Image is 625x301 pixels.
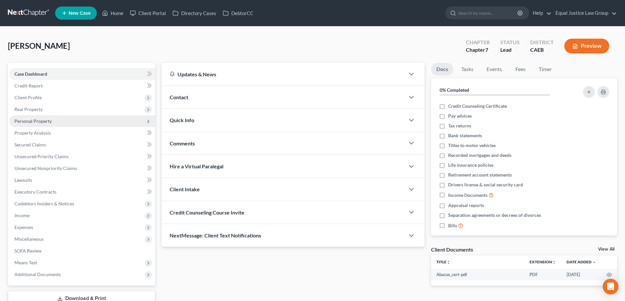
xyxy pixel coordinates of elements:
span: [PERSON_NAME] [8,41,70,50]
span: Pay advices [448,113,472,119]
a: Tasks [456,63,479,76]
span: Separation agreements or decrees of divorces [448,212,541,218]
div: Chapter [466,46,490,54]
a: Unsecured Priority Claims [9,151,155,162]
div: Open Intercom Messenger [603,279,618,294]
input: Search by name... [458,7,518,19]
a: Credit Report [9,80,155,92]
div: CAEB [530,46,554,54]
a: Date Added expand_more [567,259,596,264]
span: Credit Counseling Certificate [448,103,507,109]
a: Help [530,7,552,19]
i: expand_more [592,260,596,264]
a: View All [598,247,615,252]
a: DebtorCC [219,7,257,19]
span: Client Profile [14,95,42,100]
span: Appraisal reports [448,202,484,209]
a: Titleunfold_more [436,259,450,264]
a: Fees [510,63,531,76]
span: Additional Documents [14,272,61,277]
span: Life insurance policies [448,162,493,168]
span: Client Intake [170,186,200,192]
span: Property Analysis [14,130,51,136]
button: Preview [564,39,609,53]
span: Executory Contracts [14,189,56,195]
span: Unsecured Priority Claims [14,154,69,159]
a: Home [99,7,127,19]
td: Abacus_cert-pdf [431,269,524,280]
div: District [530,39,554,46]
span: Tax returns [448,122,471,129]
span: Secured Claims [14,142,46,147]
span: Comments [170,140,195,146]
span: Credit Report [14,83,43,88]
span: 7 [485,47,488,53]
div: Updates & News [170,71,397,78]
span: Contact [170,94,188,100]
span: Recorded mortgages and deeds [448,152,511,159]
span: Personal Property [14,118,52,124]
span: Case Dashboard [14,71,47,77]
i: unfold_more [552,260,556,264]
a: Unsecured Nonpriority Claims [9,162,155,174]
a: Docs [431,63,453,76]
span: Miscellaneous [14,236,44,242]
span: Titles to motor vehicles [448,142,496,149]
span: Bills [448,222,457,229]
span: Unsecured Nonpriority Claims [14,165,77,171]
a: Secured Claims [9,139,155,151]
div: Lead [500,46,520,54]
span: Hire a Virtual Paralegal [170,163,223,169]
span: New Case [69,11,91,16]
a: Equal Justice Law Group [552,7,617,19]
span: Means Test [14,260,37,265]
a: Case Dashboard [9,68,155,80]
i: unfold_more [447,260,450,264]
span: Retirement account statements [448,172,512,178]
span: SOFA Review [14,248,42,254]
span: Income [14,213,30,218]
a: SOFA Review [9,245,155,257]
a: Client Portal [127,7,169,19]
span: Real Property [14,106,43,112]
span: Quick Info [170,117,194,123]
span: NextMessage: Client Text Notifications [170,232,261,238]
a: Executory Contracts [9,186,155,198]
span: Expenses [14,224,33,230]
strong: 0% Completed [440,87,469,93]
a: Events [481,63,507,76]
a: Lawsuits [9,174,155,186]
div: Client Documents [431,246,473,253]
div: Status [500,39,520,46]
span: Credit Counseling Course Invite [170,209,244,216]
a: Timer [533,63,557,76]
a: Directory Cases [169,7,219,19]
a: Extensionunfold_more [530,259,556,264]
span: Drivers license & social security card [448,181,523,188]
span: Lawsuits [14,177,32,183]
span: Income Documents [448,192,488,198]
td: PDF [524,269,561,280]
td: [DATE] [561,269,601,280]
a: Property Analysis [9,127,155,139]
span: Bank statements [448,132,482,139]
div: Chapter [466,39,490,46]
span: Codebtors Insiders & Notices [14,201,74,206]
